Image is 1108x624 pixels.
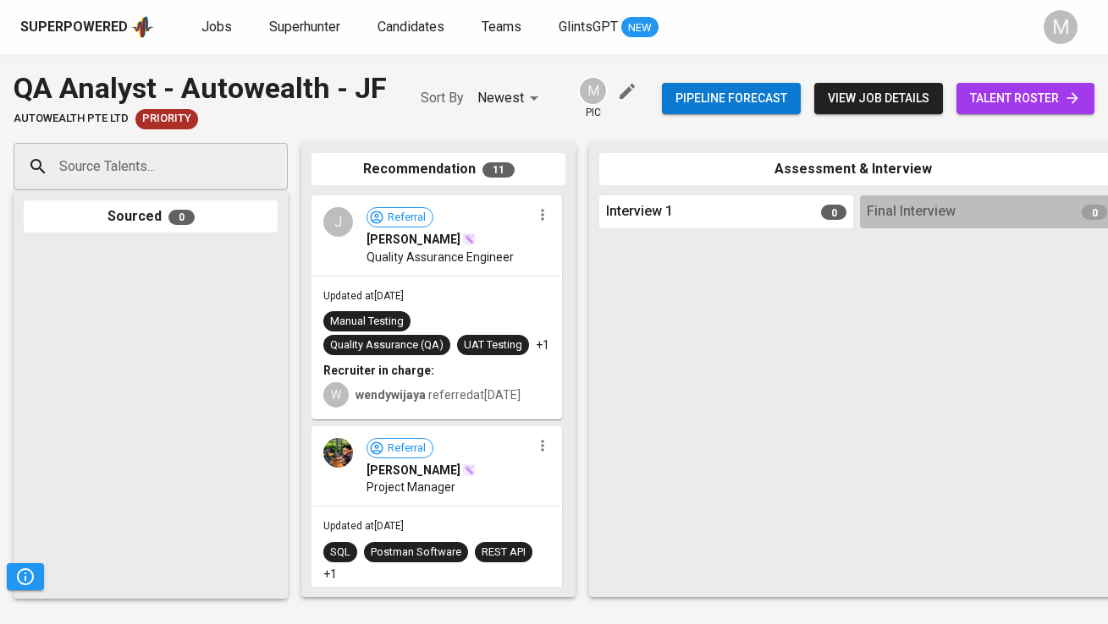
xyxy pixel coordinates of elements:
[330,545,350,561] div: SQL
[323,566,337,583] p: +1
[168,210,195,225] span: 0
[24,200,278,233] div: Sourced
[14,68,387,109] div: QA Analyst - Autowealth - JF
[482,162,515,178] span: 11
[323,207,353,237] div: J
[323,364,434,377] b: Recruiter in charge:
[367,249,514,265] span: Quality Assurance Engineer
[821,205,846,220] span: 0
[970,88,1081,109] span: talent roster
[621,19,659,36] span: NEW
[662,83,801,114] button: Pipeline forecast
[828,88,929,109] span: view job details
[536,337,549,353] p: +1
[462,233,476,246] img: magic_wand.svg
[131,14,154,40] img: app logo
[201,19,232,35] span: Jobs
[330,337,444,353] div: Quality Assurance (QA)
[323,438,353,468] img: cbf68c834ad9c1cf56d98e236c122c67.jpg
[378,17,448,38] a: Candidates
[269,19,340,35] span: Superhunter
[356,388,521,402] span: referred at [DATE]
[421,88,464,108] p: Sort By
[464,337,522,353] div: UAT Testing
[675,88,787,109] span: Pipeline forecast
[323,520,404,532] span: Updated at [DATE]
[578,76,608,120] div: pic
[278,165,282,168] button: Open
[1044,10,1078,44] div: M
[381,210,433,226] span: Referral
[356,388,426,402] b: wendywijaya
[14,111,129,127] span: AUTOWEALTH PTE LTD
[367,231,460,248] span: [PERSON_NAME]
[867,202,956,222] span: Final Interview
[367,462,460,479] span: [PERSON_NAME]
[559,17,659,38] a: GlintsGPT NEW
[330,314,404,330] div: Manual Testing
[477,83,544,114] div: Newest
[269,17,344,38] a: Superhunter
[1082,205,1107,220] span: 0
[201,17,235,38] a: Jobs
[559,19,618,35] span: GlintsGPT
[7,563,44,590] button: Pipeline Triggers
[311,195,562,419] div: JReferral[PERSON_NAME]Quality Assurance EngineerUpdated at[DATE]Manual TestingQuality Assurance (...
[367,479,455,495] span: Project Manager
[20,18,128,37] div: Superpowered
[462,463,476,477] img: magic_wand.svg
[956,83,1094,114] a: talent roster
[482,19,521,35] span: Teams
[606,202,673,222] span: Interview 1
[323,382,349,408] div: W
[578,76,608,106] div: M
[477,88,524,108] p: Newest
[482,17,525,38] a: Teams
[381,441,433,457] span: Referral
[311,153,565,186] div: Recommendation
[814,83,943,114] button: view job details
[20,14,154,40] a: Superpoweredapp logo
[371,545,461,561] div: Postman Software
[323,290,404,302] span: Updated at [DATE]
[482,545,526,561] div: REST API
[135,111,198,127] span: Priority
[378,19,444,35] span: Candidates
[135,109,198,129] div: New Job received from Demand Team, Client Priority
